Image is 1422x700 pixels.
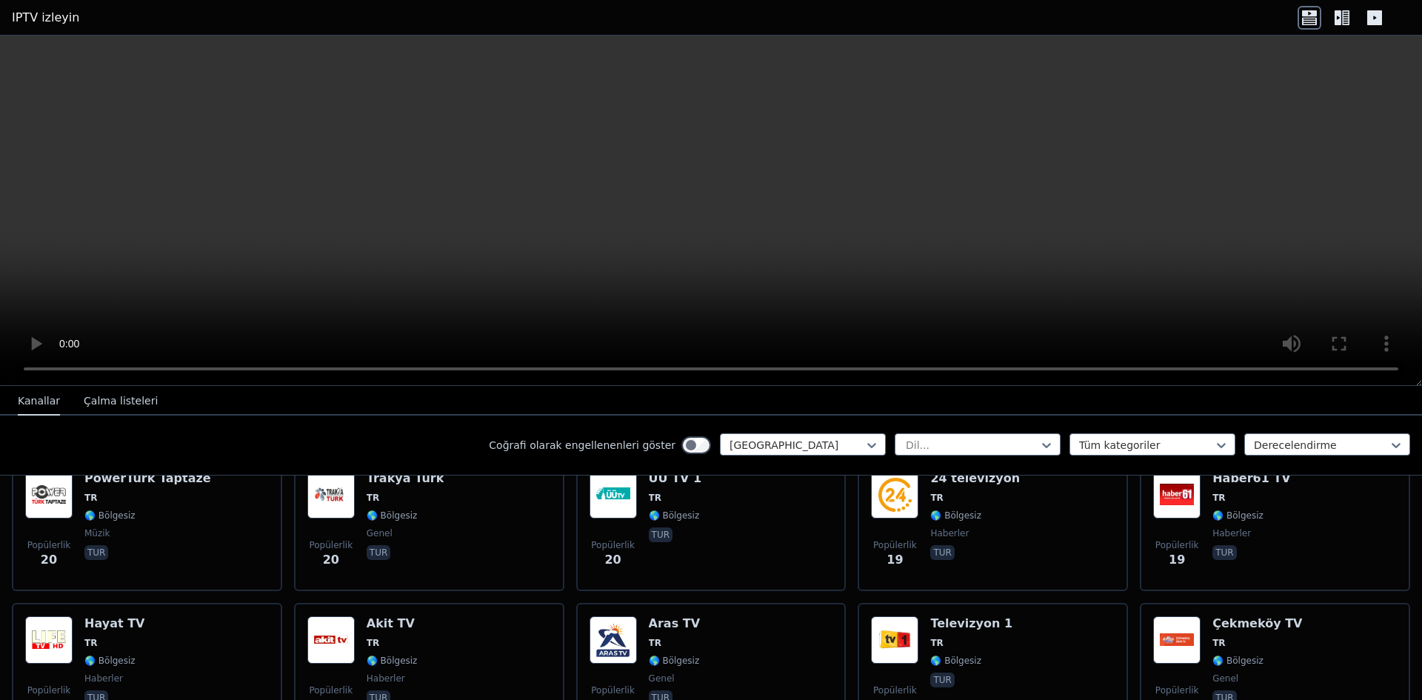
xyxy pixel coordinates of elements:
font: 🌎 Bölgesiz [1212,656,1264,666]
font: 🌎 Bölgesiz [367,656,418,666]
font: Çalma listeleri [84,395,158,407]
font: haberler [84,673,123,684]
font: 19 [1169,553,1185,567]
font: Popülerlik [591,540,635,550]
font: Popülerlik [873,685,917,696]
font: 🌎 Bölgesiz [367,510,418,521]
font: TR [367,493,379,503]
font: tur [370,547,387,558]
button: Çalma listeleri [84,387,158,416]
font: 🌎 Bölgesiz [649,656,700,666]
font: IPTV izleyin [12,10,79,24]
font: haberler [367,673,405,684]
font: Popülerlik [309,685,353,696]
font: Trakya Türk [367,471,444,485]
img: 24 televizyon [871,471,918,519]
font: TR [649,638,661,648]
font: PowerTurk Taptaze [84,471,211,485]
font: TR [649,493,661,503]
font: genel [649,673,675,684]
a: IPTV izleyin [12,9,79,27]
font: genel [1212,673,1238,684]
font: 20 [41,553,57,567]
font: Coğrafi olarak engellenenleri göster [489,439,675,451]
font: Popülerlik [309,540,353,550]
font: 🌎 Bölgesiz [1212,510,1264,521]
img: Televizyon 1 [871,616,918,664]
img: Aras TV [590,616,637,664]
font: tur [87,547,105,558]
font: Televizyon 1 [930,616,1012,630]
img: Haber61 TV [1153,471,1201,519]
font: tur [652,530,670,540]
font: 🌎 Bölgesiz [649,510,700,521]
font: TR [1212,493,1225,503]
font: 🌎 Bölgesiz [84,656,136,666]
font: TR [84,493,97,503]
font: Popülerlik [591,685,635,696]
font: TR [1212,638,1225,648]
font: müzik [84,528,110,539]
button: Kanallar [18,387,60,416]
font: tur [933,547,951,558]
font: Hayat TV [84,616,144,630]
font: Akit TV [367,616,415,630]
font: 🌎 Bölgesiz [930,510,981,521]
img: Çekmeköy TV [1153,616,1201,664]
font: Popülerlik [27,540,71,550]
font: Çekmeköy TV [1212,616,1302,630]
font: tur [1215,547,1233,558]
font: 🌎 Bölgesiz [84,510,136,521]
img: Hayat TV [25,616,73,664]
img: PowerTurk Taptaze [25,471,73,519]
font: Kanallar [18,395,60,407]
font: TR [930,493,943,503]
img: UU TV 1 [590,471,637,519]
font: UU TV 1 [649,471,702,485]
font: Popülerlik [27,685,71,696]
font: haberler [1212,528,1251,539]
font: Haber61 TV [1212,471,1291,485]
font: 24 televizyon [930,471,1020,485]
font: 19 [887,553,903,567]
font: 20 [323,553,339,567]
font: Popülerlik [1155,685,1199,696]
font: Aras TV [649,616,700,630]
font: haberler [930,528,969,539]
font: genel [367,528,393,539]
font: TR [367,638,379,648]
font: 20 [604,553,621,567]
font: tur [933,675,951,685]
font: TR [84,638,97,648]
font: 🌎 Bölgesiz [930,656,981,666]
font: TR [930,638,943,648]
font: Popülerlik [873,540,917,550]
font: Popülerlik [1155,540,1199,550]
img: Akit TV [307,616,355,664]
img: Trakya Türk [307,471,355,519]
